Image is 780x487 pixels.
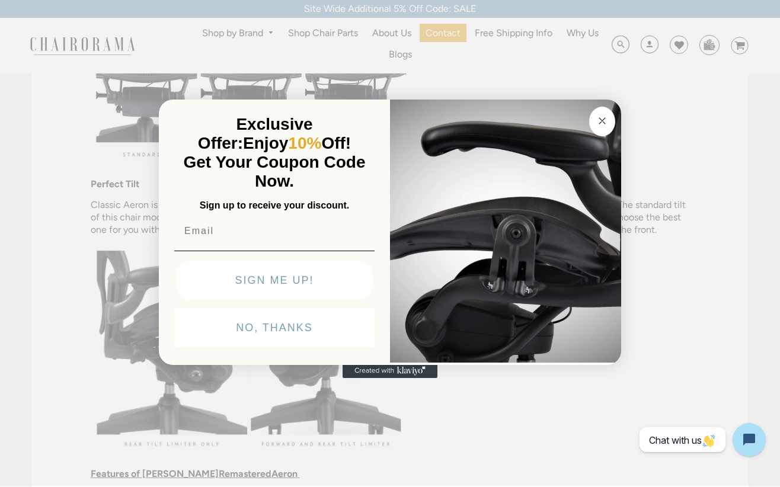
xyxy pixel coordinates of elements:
[390,97,621,363] img: 92d77583-a095-41f6-84e7-858462e0427a.jpeg
[198,115,313,152] span: Exclusive Offer:
[589,107,615,136] button: Close dialog
[184,153,366,190] span: Get Your Coupon Code Now.
[174,219,375,243] input: Email
[343,364,437,378] a: Created with Klaviyo - opens in a new tab
[200,200,349,210] span: Sign up to receive your discount.
[288,134,321,152] span: 10%
[243,134,351,152] span: Enjoy Off!
[177,261,372,300] button: SIGN ME UP!
[174,308,375,347] button: NO, THANKS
